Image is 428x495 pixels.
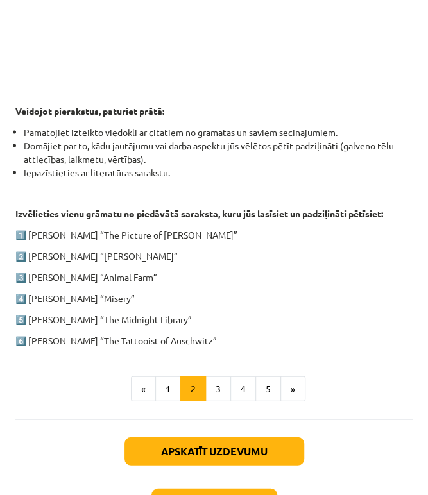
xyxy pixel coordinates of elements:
button: 2 [180,376,206,401]
p: 3️⃣ [PERSON_NAME] “Animal Farm” [15,270,413,283]
button: 5 [255,376,281,401]
li: Iepazīstieties ar literatūras sarakstu. [24,165,413,179]
p: 2️⃣ [PERSON_NAME] “[PERSON_NAME]” [15,249,413,262]
button: « [131,376,156,401]
p: 1️⃣ [PERSON_NAME] “The Picture of [PERSON_NAME]” [15,228,413,241]
p: 5️⃣ [PERSON_NAME] “The Midnight Library” [15,312,413,326]
p: 4️⃣ [PERSON_NAME] “Misery” [15,291,413,305]
button: 1 [155,376,181,401]
strong: Veidojot pierakstus, paturiet prātā: [15,105,164,116]
nav: Page navigation example [15,376,413,401]
button: 4 [230,376,256,401]
strong: Izvēlieties vienu grāmatu no piedāvātā saraksta, kuru jūs lasīsiet un padziļināti pētīsiet: [15,207,383,219]
li: Pamatojiet izteikto viedokli ar citātiem no grāmatas un saviem secinājumiem. [24,125,413,138]
li: Domājiet par to, kādu jautājumu vai darba aspektu jūs vēlētos pētīt padziļināti (galveno tēlu att... [24,138,413,165]
button: Apskatīt uzdevumu [124,437,304,465]
button: » [280,376,305,401]
p: 6️⃣ [PERSON_NAME] “The Tattooist of Auschwitz” [15,333,413,347]
button: 3 [205,376,231,401]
